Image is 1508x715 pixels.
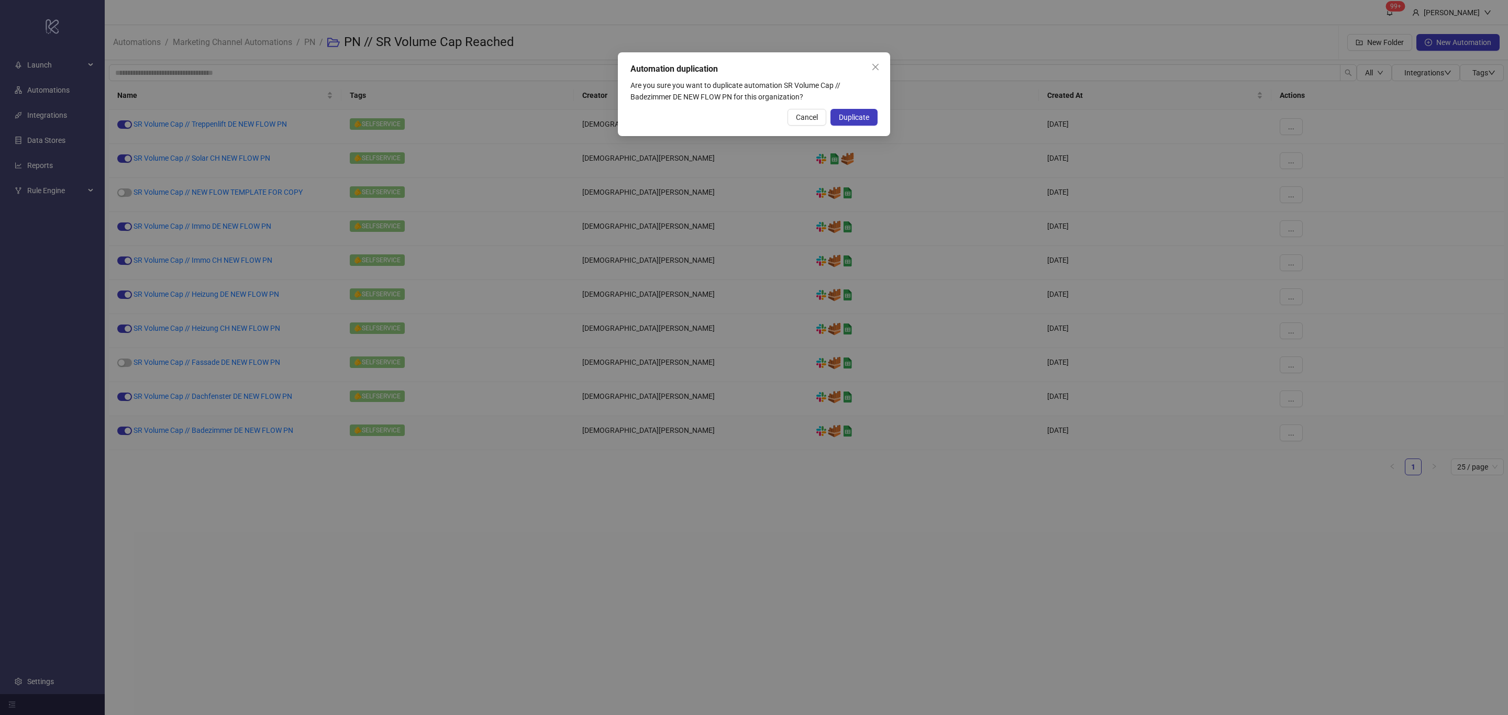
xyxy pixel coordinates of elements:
span: Duplicate [839,113,869,121]
button: Cancel [788,109,826,126]
div: Automation duplication [630,63,878,75]
button: Duplicate [830,109,878,126]
button: Close [867,59,884,75]
span: Cancel [796,113,818,121]
span: close [871,63,880,71]
div: Are you sure you want to duplicate automation SR Volume Cap // Badezimmer DE NEW FLOW PN for this... [630,80,878,103]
